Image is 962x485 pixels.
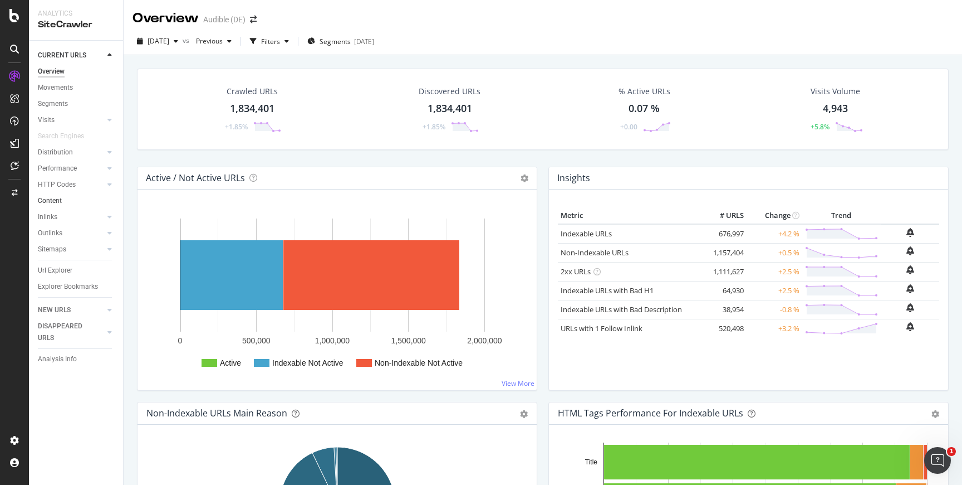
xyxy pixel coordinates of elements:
div: 1,834,401 [230,101,274,116]
button: Previous [192,32,236,50]
text: Title [585,458,598,466]
button: [DATE] [132,32,183,50]
th: Trend [802,207,881,224]
th: # URLS [702,207,747,224]
i: Options [521,174,528,182]
a: Search Engines [38,130,95,142]
th: Change [747,207,802,224]
td: -0.8 % [747,300,802,319]
div: NEW URLS [38,304,71,316]
text: 0 [178,336,183,345]
span: 1 [947,447,956,456]
td: +2.5 % [747,281,802,300]
a: Sitemaps [38,244,104,255]
td: +0.5 % [747,243,802,262]
div: Non-Indexable URLs Main Reason [146,408,287,419]
a: Url Explorer [38,265,115,277]
a: DISAPPEARED URLS [38,321,104,344]
div: arrow-right-arrow-left [250,16,257,23]
div: 4,943 [823,101,848,116]
div: +1.85% [225,122,248,132]
div: Url Explorer [38,265,72,277]
text: 1,500,000 [391,336,426,345]
div: Explorer Bookmarks [38,281,98,293]
div: +1.85% [423,122,445,132]
a: NEW URLS [38,304,104,316]
div: Visits Volume [811,86,860,97]
a: URLs with 1 Follow Inlink [561,323,642,333]
div: Distribution [38,147,73,158]
text: 500,000 [242,336,271,345]
td: 64,930 [702,281,747,300]
div: Outlinks [38,227,62,239]
a: Overview [38,66,115,77]
text: 1,000,000 [315,336,350,345]
div: Movements [38,82,73,94]
button: 8 [68,30,86,48]
a: Inlinks [38,211,104,223]
a: CURRENT URLS [38,50,104,61]
a: HTTP Codes [38,179,104,191]
td: 38,954 [702,300,747,319]
a: Non-Indexable URLs [561,248,629,258]
a: Indexable URLs with Bad H1 [561,285,654,295]
td: +3.2 % [747,319,802,338]
a: Distribution [38,147,104,158]
div: gear [931,410,939,418]
button: 1 [33,7,51,25]
text: 2,000,000 [467,336,502,345]
div: bell-plus [906,303,914,312]
svg: A chart. [146,207,528,381]
div: 10 - Very likely [95,51,144,59]
button: Segments[DATE] [303,32,379,50]
div: Sitemaps [38,244,66,255]
td: 676,997 [702,224,747,244]
div: Filters [261,37,280,46]
div: Segments [38,98,68,110]
div: +5.8% [811,122,830,132]
div: HTTP Codes [38,179,76,191]
td: +4.2 % [747,224,802,244]
div: Inlinks [38,211,57,223]
td: 1,111,627 [702,262,747,281]
div: SiteCrawler [38,18,114,31]
td: 1,157,404 [702,243,747,262]
div: Analytics [38,9,114,18]
h4: Active / Not Active URLs [146,171,245,186]
div: bell-plus [906,284,914,293]
span: Previous [192,36,223,46]
button: 2 [56,7,74,25]
span: vs [183,36,192,45]
a: Movements [38,82,115,94]
td: 520,498 [702,319,747,338]
th: Metric [558,207,702,224]
h4: Insights [557,171,590,186]
button: 5 [126,7,144,25]
button: 10 [115,30,132,48]
div: HTML Tags Performance for Indexable URLs [558,408,743,419]
span: 2025 Sep. 13th [148,36,169,46]
a: Indexable URLs [561,229,612,239]
div: Performance [38,163,77,174]
a: Explorer Bookmarks [38,281,115,293]
div: bell-plus [906,246,914,255]
a: View More [502,379,534,388]
div: 0 - Not likely [9,51,59,59]
a: Content [38,195,115,207]
button: Filters [246,32,293,50]
button: 9 [91,30,109,48]
span: Segments [320,37,351,46]
button: 3 [80,7,97,25]
div: +0.00 [620,122,637,132]
div: DISAPPEARED URLS [38,321,94,344]
a: Visits [38,114,104,126]
div: bell-plus [906,322,914,331]
div: Crawled URLs [227,86,278,97]
div: Discovered URLs [419,86,480,97]
button: 4 [103,7,121,25]
div: % Active URLs [619,86,670,97]
a: Outlinks [38,227,104,239]
iframe: Intercom live chat [924,447,951,474]
div: Overview [38,66,65,77]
